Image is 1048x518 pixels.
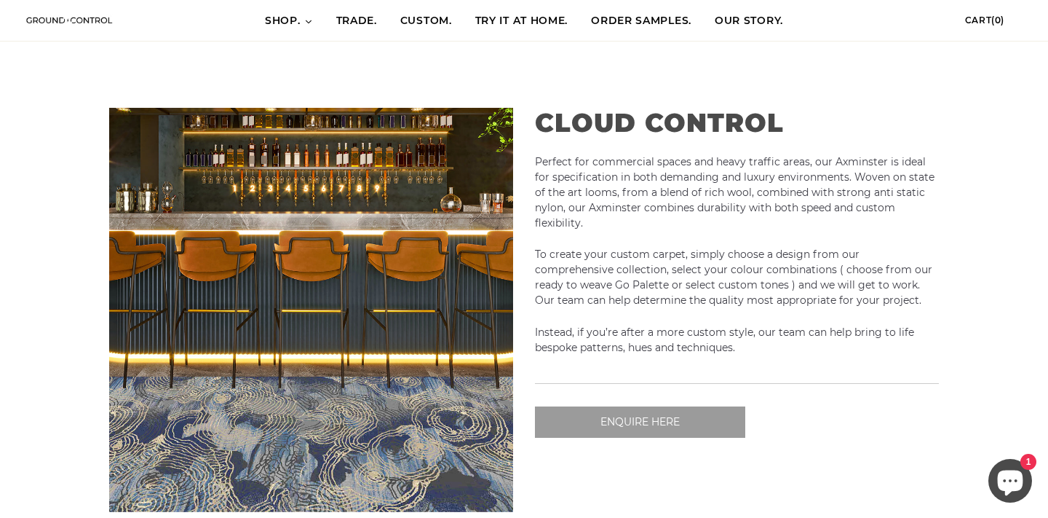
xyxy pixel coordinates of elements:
h3: CLOUD CONTROL [535,108,939,138]
a: TRY IT AT HOME. [464,1,580,42]
a: Cart(0) [965,15,1026,25]
span: 0 [995,15,1001,25]
button: ENQUIRE HERE [535,407,745,438]
a: ORDER SAMPLES. [579,1,703,42]
span: TRADE. [336,14,377,28]
span: Instead, if you’re after a more custom style, our team can help bring to life bespoke patterns, h... [535,326,914,354]
span: ORDER SAMPLES. [591,14,691,28]
a: TRADE. [325,1,389,42]
a: CUSTOM. [389,1,464,42]
span: CUSTOM. [400,14,452,28]
span: Perfect for commercial spaces and heavy traffic areas, our Axminster is ideal for specification i... [535,155,934,229]
span: OUR STORY. [715,14,783,28]
img: CLOUD CONTROL [109,108,513,512]
span: Cart [965,15,991,25]
div: Page 4 [535,154,939,356]
a: SHOP. [253,1,325,42]
span: ENQUIRE HERE [600,415,680,428]
inbox-online-store-chat: Shopify online store chat [984,459,1036,506]
span: To create your custom carpet, simply choose a design from our comprehensive collection, select yo... [535,248,932,307]
span: SHOP. [265,14,301,28]
a: OUR STORY. [703,1,795,42]
span: TRY IT AT HOME. [475,14,568,28]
